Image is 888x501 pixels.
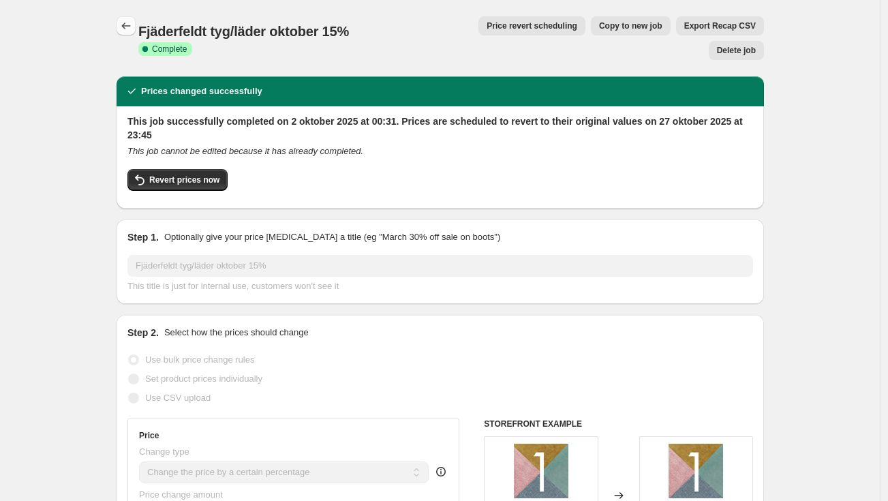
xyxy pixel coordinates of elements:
img: prg-1-valfritt-95356_80x.jpg [669,444,723,498]
span: Use bulk price change rules [145,354,254,365]
i: This job cannot be edited because it has already completed. [127,146,363,156]
span: Use CSV upload [145,393,211,403]
span: Set product prices individually [145,374,262,384]
button: Price revert scheduling [478,16,585,35]
h2: Step 2. [127,326,159,339]
span: Complete [152,44,187,55]
span: This title is just for internal use, customers won't see it [127,281,339,291]
h2: Step 1. [127,230,159,244]
div: help [434,465,448,479]
button: Export Recap CSV [676,16,764,35]
h3: Price [139,430,159,441]
p: Optionally give your price [MEDICAL_DATA] a title (eg "March 30% off sale on boots") [164,230,500,244]
span: Revert prices now [149,174,219,185]
span: Export Recap CSV [684,20,756,31]
h2: This job successfully completed on 2 oktober 2025 at 00:31. Prices are scheduled to revert to the... [127,115,753,142]
button: Revert prices now [127,169,228,191]
span: Delete job [717,45,756,56]
span: Copy to new job [599,20,662,31]
span: Price revert scheduling [487,20,577,31]
h2: Prices changed successfully [141,85,262,98]
h6: STOREFRONT EXAMPLE [484,419,753,429]
p: Select how the prices should change [164,326,309,339]
span: Price change amount [139,489,223,500]
button: Delete job [709,41,764,60]
input: 30% off holiday sale [127,255,753,277]
img: prg-1-valfritt-95356_80x.jpg [514,444,568,498]
button: Price change jobs [117,16,136,35]
button: Copy to new job [591,16,671,35]
span: Change type [139,446,189,457]
span: Fjäderfeldt tyg/läder oktober 15% [138,24,349,39]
